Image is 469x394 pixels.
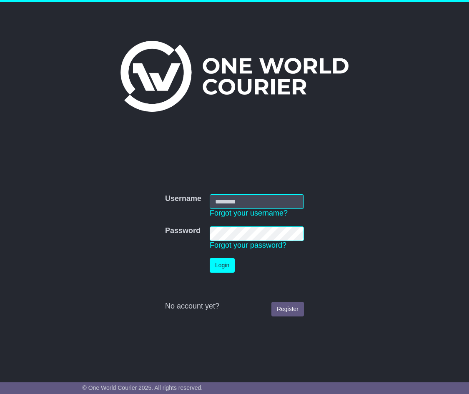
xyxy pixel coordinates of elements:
[210,258,235,273] button: Login
[83,384,203,391] span: © One World Courier 2025. All rights reserved.
[165,302,304,311] div: No account yet?
[271,302,304,316] a: Register
[210,209,288,217] a: Forgot your username?
[165,226,201,236] label: Password
[165,194,201,203] label: Username
[210,241,286,249] a: Forgot your password?
[120,41,348,112] img: One World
